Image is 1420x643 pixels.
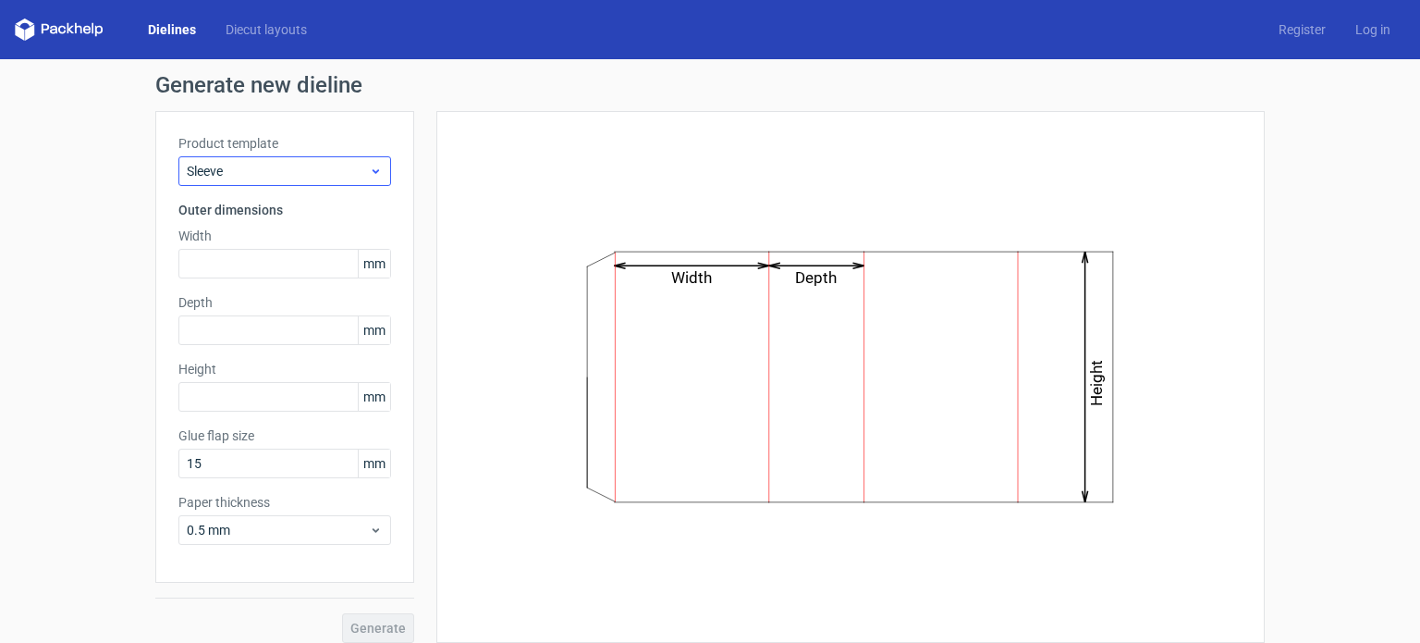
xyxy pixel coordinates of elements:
label: Depth [178,293,391,312]
label: Paper thickness [178,493,391,512]
span: mm [358,383,390,411]
label: Glue flap size [178,427,391,445]
span: mm [358,250,390,278]
span: mm [358,316,390,344]
a: Register [1264,20,1340,39]
a: Diecut layouts [211,20,322,39]
label: Width [178,227,391,245]
h1: Generate new dieline [155,74,1265,96]
text: Width [672,268,713,287]
label: Product template [178,134,391,153]
text: Depth [796,268,838,287]
span: 0.5 mm [187,521,369,539]
text: Height [1088,360,1107,406]
h3: Outer dimensions [178,201,391,219]
a: Log in [1340,20,1405,39]
label: Height [178,360,391,378]
a: Dielines [133,20,211,39]
span: Sleeve [187,162,369,180]
span: mm [358,450,390,477]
